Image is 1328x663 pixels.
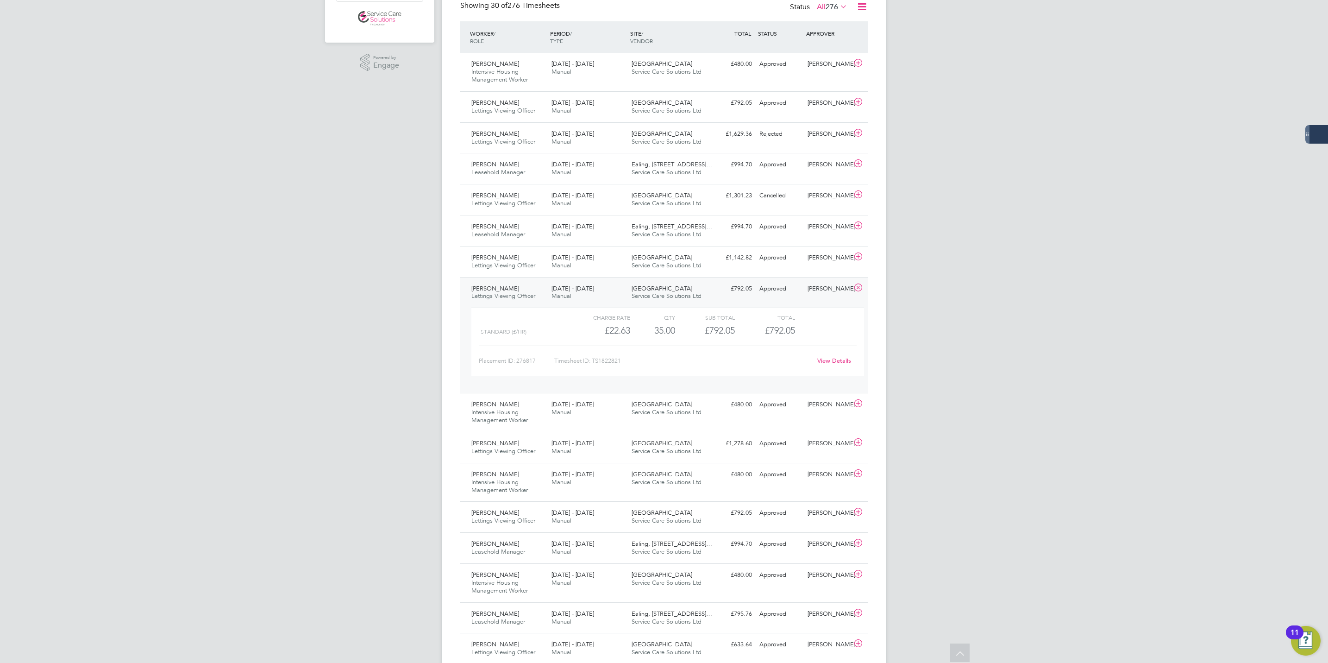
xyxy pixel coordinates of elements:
span: [GEOGRAPHIC_DATA] [632,400,692,408]
span: Lettings Viewing Officer [471,292,535,300]
div: Rejected [756,126,804,142]
span: Engage [373,62,399,69]
div: £994.70 [708,157,756,172]
span: Powered by [373,54,399,62]
span: / [570,30,572,37]
span: [DATE] - [DATE] [551,191,594,199]
span: [DATE] - [DATE] [551,99,594,107]
div: £1,278.60 [708,436,756,451]
span: / [494,30,495,37]
span: TOTAL [734,30,751,37]
span: Manual [551,648,571,656]
span: [PERSON_NAME] [471,400,519,408]
span: Service Care Solutions Ltd [632,548,702,556]
span: [DATE] - [DATE] [551,571,594,579]
div: [PERSON_NAME] [804,606,852,622]
div: Status [790,1,849,14]
span: [GEOGRAPHIC_DATA] [632,99,692,107]
div: Approved [756,505,804,521]
div: £792.05 [708,281,756,297]
span: Service Care Solutions Ltd [632,261,702,269]
div: [PERSON_NAME] [804,219,852,234]
span: Ealing, [STREET_ADDRESS]… [632,540,712,548]
div: £480.00 [708,397,756,412]
div: [PERSON_NAME] [804,436,852,451]
span: [DATE] - [DATE] [551,640,594,648]
div: 35.00 [630,323,675,338]
span: Lettings Viewing Officer [471,517,535,524]
span: Manual [551,579,571,587]
span: Manual [551,517,571,524]
span: [GEOGRAPHIC_DATA] [632,130,692,138]
span: Lettings Viewing Officer [471,261,535,269]
div: Placement ID: 276817 [479,354,554,368]
span: Leasehold Manager [471,168,525,176]
div: Sub Total [675,312,735,323]
div: Showing [460,1,562,11]
span: [PERSON_NAME] [471,540,519,548]
div: £792.05 [675,323,735,338]
div: [PERSON_NAME] [804,537,852,552]
span: 276 Timesheets [491,1,560,10]
span: [PERSON_NAME] [471,191,519,199]
span: [PERSON_NAME] [471,439,519,447]
div: [PERSON_NAME] [804,188,852,203]
div: [PERSON_NAME] [804,637,852,652]
span: Lettings Viewing Officer [471,138,535,145]
div: Approved [756,467,804,482]
div: £480.00 [708,467,756,482]
div: [PERSON_NAME] [804,157,852,172]
span: Lettings Viewing Officer [471,447,535,455]
span: [GEOGRAPHIC_DATA] [632,253,692,261]
span: Ealing, [STREET_ADDRESS]… [632,610,712,618]
span: Service Care Solutions Ltd [632,168,702,176]
span: [GEOGRAPHIC_DATA] [632,191,692,199]
span: [DATE] - [DATE] [551,160,594,168]
span: [DATE] - [DATE] [551,540,594,548]
div: £792.05 [708,505,756,521]
span: TYPE [550,37,563,44]
div: £994.70 [708,537,756,552]
span: Service Care Solutions Ltd [632,618,702,625]
span: [PERSON_NAME] [471,222,519,230]
span: Service Care Solutions Ltd [632,478,702,486]
div: Cancelled [756,188,804,203]
span: ROLE [470,37,484,44]
span: Standard (£/HR) [481,328,526,335]
span: Manual [551,447,571,455]
span: Manual [551,548,571,556]
span: Service Care Solutions Ltd [632,517,702,524]
span: [PERSON_NAME] [471,160,519,168]
span: Manual [551,261,571,269]
a: Go to home page [336,11,423,26]
span: Leasehold Manager [471,230,525,238]
span: [PERSON_NAME] [471,253,519,261]
span: VENDOR [630,37,653,44]
span: [DATE] - [DATE] [551,439,594,447]
span: [DATE] - [DATE] [551,509,594,517]
a: View Details [817,357,851,365]
div: [PERSON_NAME] [804,467,852,482]
div: Approved [756,436,804,451]
span: [GEOGRAPHIC_DATA] [632,571,692,579]
div: PERIOD [548,25,628,49]
span: Intensive Housing Management Worker [471,68,528,83]
span: Service Care Solutions Ltd [632,292,702,300]
span: [PERSON_NAME] [471,571,519,579]
span: [DATE] - [DATE] [551,222,594,230]
span: Leasehold Manager [471,618,525,625]
span: Lettings Viewing Officer [471,107,535,114]
div: £1,629.36 [708,126,756,142]
span: Intensive Housing Management Worker [471,408,528,424]
span: [PERSON_NAME] [471,640,519,648]
span: Manual [551,168,571,176]
div: Approved [756,95,804,111]
div: Approved [756,397,804,412]
span: [PERSON_NAME] [471,99,519,107]
span: Lettings Viewing Officer [471,648,535,656]
div: APPROVER [804,25,852,42]
div: Total [735,312,795,323]
span: [PERSON_NAME] [471,130,519,138]
div: [PERSON_NAME] [804,568,852,583]
span: Manual [551,478,571,486]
